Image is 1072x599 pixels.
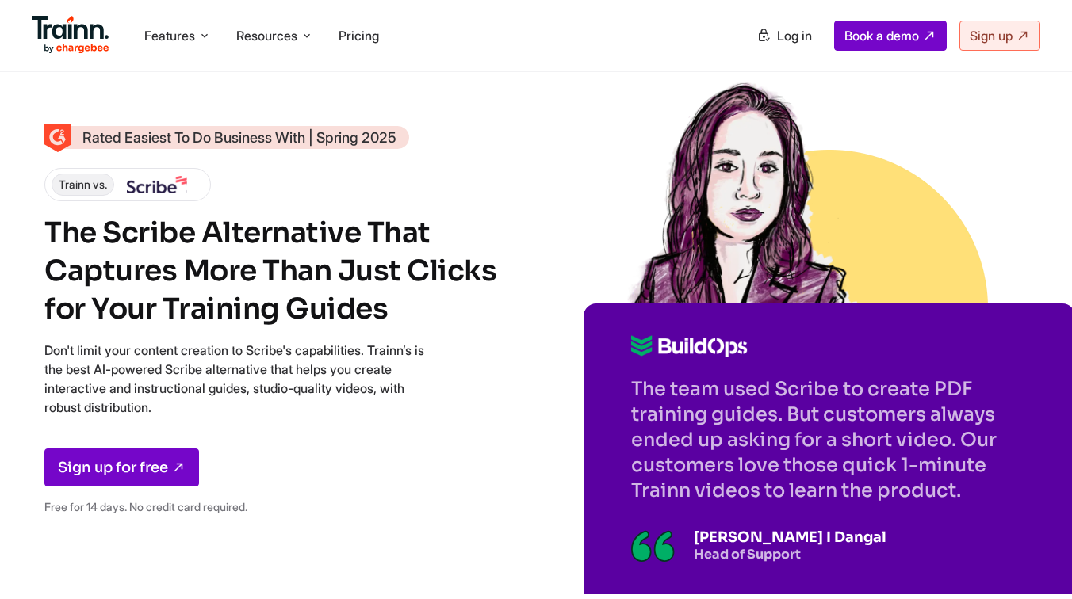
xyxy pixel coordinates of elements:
span: Book a demo [844,28,919,44]
iframe: Chat Widget [993,523,1072,599]
p: Don't limit your content creation to Scribe's capabilities. Trainn’s is the best AI-powered Scrib... [44,341,425,417]
span: Log in [777,28,812,44]
a: Book a demo [834,21,947,51]
a: Sign up for free [44,448,199,486]
a: Rated Easiest To Do Business With | Spring 2025 [44,126,409,149]
span: Sign up [970,28,1013,44]
p: [PERSON_NAME] I Dangal [694,528,886,546]
h1: The Scribe Alternative That Captures More Than Just Clicks for Your Training Guides [44,214,504,328]
p: The team used Scribe to create PDF training guides. But customers always ended up asking for a sh... [631,376,1028,503]
a: Pricing [339,28,379,44]
span: Features [144,27,195,44]
p: Free for 14 days. No credit card required. [44,498,425,517]
p: Head of Support [694,546,886,563]
img: Scribe logo [127,176,187,193]
a: Log in [747,21,821,50]
img: Trainn Logo [32,16,109,54]
img: Sketch of Sabina Rana from Buildops | Scribe Alternative [627,78,857,308]
span: Resources [236,27,297,44]
a: Sign up [959,21,1040,51]
img: Skilljar Alternative - Trainn | High Performer - Customer Education Category [44,124,71,152]
img: Buildops logo [631,335,748,357]
img: Illustration of a quotation mark [631,530,675,562]
span: Trainn vs. [52,174,114,196]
